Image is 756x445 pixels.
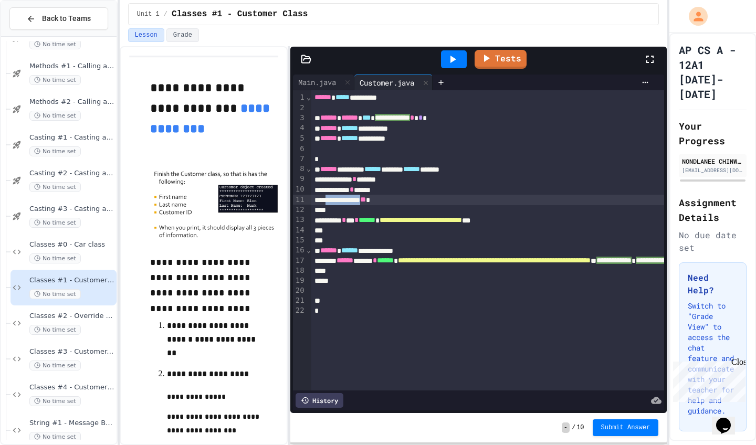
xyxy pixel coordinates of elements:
[293,256,306,266] div: 17
[293,295,306,305] div: 21
[293,215,306,225] div: 13
[29,361,81,370] span: No time set
[293,103,306,113] div: 2
[572,423,575,432] span: /
[29,312,114,321] span: Classes #2 - Override .toString() Car2.java
[29,182,81,192] span: No time set
[293,154,306,164] div: 7
[29,146,81,156] span: No time set
[293,184,306,195] div: 10
[293,225,306,235] div: 14
[29,169,114,178] span: Casting #2 - Casting and Ranges of Variables
[293,144,306,154] div: 6
[678,4,710,28] div: My Account
[29,396,81,406] span: No time set
[306,93,311,101] span: Fold line
[293,305,306,315] div: 22
[562,422,570,433] span: -
[682,156,743,166] div: NONDLANEE CHINWIRATCHAI
[172,8,308,20] span: Classes #1 - Customer Class
[679,229,747,254] div: No due date set
[29,75,81,85] span: No time set
[137,10,160,18] span: Unit 1
[9,7,108,30] button: Back to Teams
[29,218,81,228] span: No time set
[354,77,419,88] div: Customer.java
[166,28,199,42] button: Grade
[4,4,72,67] div: Chat with us now!Close
[293,77,341,88] div: Main.java
[29,39,81,49] span: No time set
[293,75,354,90] div: Main.java
[688,301,738,416] p: Switch to "Grade View" to access the chat feature and communicate with your teacher for help and ...
[293,113,306,123] div: 3
[576,423,584,432] span: 10
[29,347,114,356] span: Classes #3 - Customer.getInitials()
[29,111,81,121] span: No time set
[29,289,81,299] span: No time set
[293,285,306,295] div: 20
[29,383,114,392] span: Classes #4 - Customer Validation
[29,62,114,71] span: Methods #1 - Calling a Non-void Method
[29,205,114,214] span: Casting #3 - Casting and Ranges of Variables
[29,276,114,285] span: Classes #1 - Customer Class
[593,419,659,436] button: Submit Answer
[29,325,81,335] span: No time set
[29,419,114,428] span: String #1 - Message Builder Fix
[42,13,91,24] span: Back to Teams
[293,235,306,245] div: 15
[293,276,306,285] div: 19
[306,164,311,173] span: Fold line
[354,75,433,90] div: Customer.java
[293,164,306,174] div: 8
[475,50,527,69] a: Tests
[293,123,306,133] div: 4
[293,92,306,103] div: 1
[293,266,306,276] div: 18
[29,133,114,142] span: Casting #1 - Casting and Ranges of Variables
[29,253,81,263] span: No time set
[293,205,306,215] div: 12
[29,240,114,249] span: Classes #0 - Car class
[293,174,306,184] div: 9
[601,423,650,432] span: Submit Answer
[293,195,306,205] div: 11
[669,357,745,402] iframe: chat widget
[688,271,738,296] h3: Need Help?
[679,43,747,101] h1: AP CS A - 12A1 [DATE]-[DATE]
[306,246,311,254] span: Fold line
[296,393,343,408] div: History
[164,10,167,18] span: /
[29,98,114,107] span: Methods #2 - Calling a Non-void Method
[293,133,306,144] div: 5
[682,166,743,174] div: [EMAIL_ADDRESS][DOMAIN_NAME]
[679,119,747,148] h2: Your Progress
[128,28,164,42] button: Lesson
[29,432,81,442] span: No time set
[679,195,747,225] h2: Assignment Details
[712,403,745,435] iframe: chat widget
[293,245,306,256] div: 16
